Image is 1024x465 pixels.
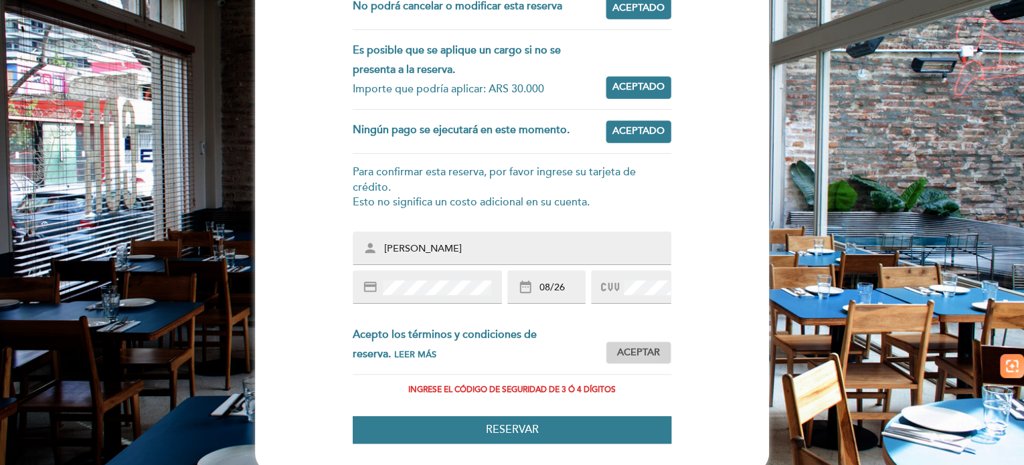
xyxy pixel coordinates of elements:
[353,120,606,143] div: Ningún pago se ejecutará en este momento.
[363,241,377,256] i: person
[617,346,660,360] span: Aceptar
[538,280,585,296] input: MM/YY
[486,423,539,436] span: Reservar
[353,41,595,80] div: Es posible que se aplique un cargo si no se presenta a la reserva.
[394,349,436,360] span: Leer más
[353,165,671,211] div: Para confirmar esta reserva, por favor ingrese su tarjeta de crédito. Esto no significa un costo ...
[363,280,377,294] i: credit_card
[353,416,671,444] button: Reservar
[353,80,595,99] div: Importe que podría aplicar: ARS 30.000
[612,1,665,15] span: Aceptado
[612,124,665,138] span: Aceptado
[606,120,671,143] button: Aceptado
[606,76,671,99] button: Aceptado
[353,325,606,364] div: Acepto los términos y condiciones de reserva.
[606,341,671,364] button: Aceptar
[518,280,533,294] i: date_range
[383,242,673,257] input: Nombre impreso en la tarjeta
[612,80,665,94] span: Aceptado
[353,385,671,395] div: Ingrese el código de seguridad de 3 ó 4 dígitos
